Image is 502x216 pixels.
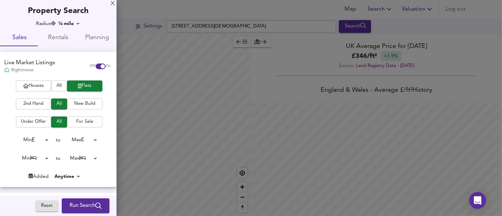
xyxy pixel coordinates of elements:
button: Flats [67,80,102,91]
img: Rightmove [4,67,10,73]
span: Houses [19,82,48,90]
div: Rightmove [4,67,55,73]
div: ¼ mile [56,20,82,27]
span: Planning [82,32,112,43]
div: Added [29,173,49,180]
button: New Build [67,98,102,109]
div: to [56,155,61,162]
span: Rentals [43,32,73,43]
span: All [55,82,64,90]
button: Under Offer [16,116,51,127]
div: X [110,1,115,6]
div: Min [12,134,51,145]
div: to [56,137,61,144]
span: On [106,64,111,69]
button: For Sale [67,116,102,127]
button: Reset [36,200,58,211]
button: Houses [16,80,51,91]
div: Open Intercom Messenger [469,192,486,209]
div: Min [12,153,51,164]
div: Anytime [52,173,83,180]
span: All [55,100,64,108]
div: Max [61,134,100,145]
span: All [55,118,64,126]
button: All [51,98,67,109]
span: For Sale [71,118,99,126]
button: 2nd Hand [16,98,51,109]
span: Flats [71,82,99,90]
div: Max [61,153,100,164]
span: Off [90,64,96,69]
div: Radius [36,20,56,27]
span: 2nd Hand [19,100,48,108]
span: Run Search [70,201,102,210]
div: Live Market Listings [4,59,55,67]
button: Run Search [62,198,109,213]
button: All [51,80,67,91]
button: All [51,116,67,127]
span: Reset [39,202,55,210]
span: New Build [71,100,99,108]
span: Sales [4,32,35,43]
span: Under Offer [19,118,48,126]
